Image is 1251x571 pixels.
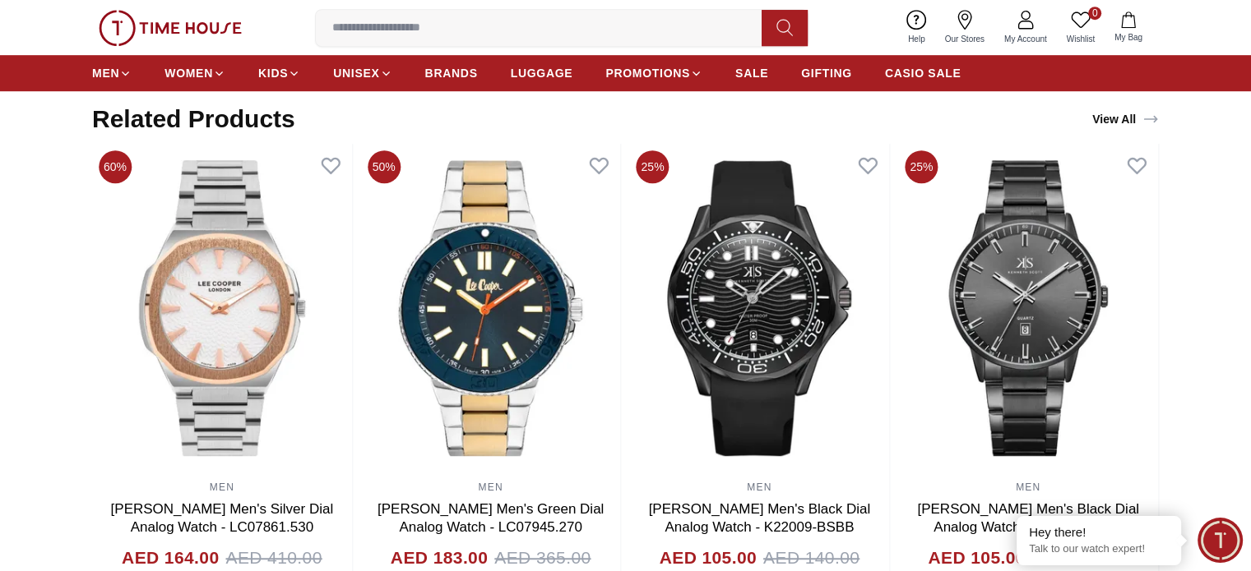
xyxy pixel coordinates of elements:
[605,65,690,81] span: PROMOTIONS
[164,65,213,81] span: WOMEN
[92,144,352,472] img: Lee Cooper Men's Silver Dial Analog Watch - LC07861.530
[258,65,288,81] span: KIDS
[917,501,1139,535] a: [PERSON_NAME] Men's Black Dial Analog Watch - K22010-BBBB
[425,58,478,88] a: BRANDS
[801,65,852,81] span: GIFTING
[801,58,852,88] a: GIFTING
[735,65,768,81] span: SALE
[605,58,702,88] a: PROMOTIONS
[494,545,591,571] span: AED 365.00
[99,10,242,46] img: ...
[1198,518,1243,563] div: Chat Widget
[333,65,379,81] span: UNISEX
[1089,108,1162,131] a: View All
[630,144,890,472] img: Kenneth Scott Men's Black Dial Analog Watch - K22009-BSBB
[901,33,932,45] span: Help
[885,58,961,88] a: CASIO SALE
[378,501,604,535] a: [PERSON_NAME] Men's Green Dial Analog Watch - LC07945.270
[898,7,935,48] a: Help
[92,65,119,81] span: MEN
[1057,7,1105,48] a: 0Wishlist
[1105,8,1152,47] button: My Bag
[92,58,132,88] a: MEN
[361,144,621,472] img: Lee Cooper Men's Green Dial Analog Watch - LC07945.270
[164,58,225,88] a: WOMEN
[938,33,991,45] span: Our Stores
[898,144,1158,472] img: Kenneth Scott Men's Black Dial Analog Watch - K22010-BBBB
[1029,524,1169,541] div: Hey there!
[735,58,768,88] a: SALE
[99,150,132,183] span: 60%
[122,545,219,571] h4: AED 164.00
[660,545,757,571] h4: AED 105.00
[111,501,334,535] a: [PERSON_NAME] Men's Silver Dial Analog Watch - LC07861.530
[649,501,871,535] a: [PERSON_NAME] Men's Black Dial Analog Watch - K22009-BSBB
[885,65,961,81] span: CASIO SALE
[225,545,322,571] span: AED 410.00
[92,104,295,134] h2: Related Products
[368,150,401,183] span: 50%
[333,58,392,88] a: UNISEX
[935,7,994,48] a: Our Stores
[1108,31,1149,44] span: My Bag
[391,545,488,571] h4: AED 183.00
[1092,111,1159,127] div: View All
[928,545,1025,571] h4: AED 105.00
[763,545,859,571] span: AED 140.00
[210,481,234,493] a: MEN
[747,481,771,493] a: MEN
[511,58,573,88] a: LUGGAGE
[1088,7,1101,20] span: 0
[998,33,1054,45] span: My Account
[1029,542,1169,556] p: Talk to our watch expert!
[1016,481,1040,493] a: MEN
[1060,33,1101,45] span: Wishlist
[637,150,670,183] span: 25%
[425,65,478,81] span: BRANDS
[258,58,300,88] a: KIDS
[511,65,573,81] span: LUGGAGE
[905,150,938,183] span: 25%
[478,481,503,493] a: MEN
